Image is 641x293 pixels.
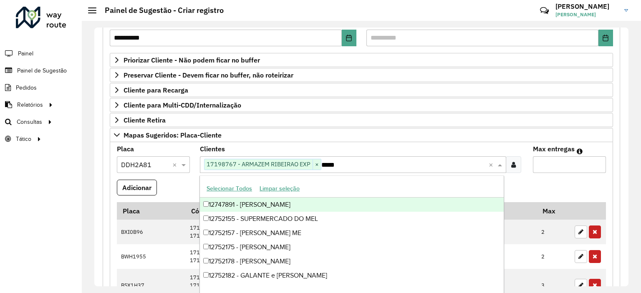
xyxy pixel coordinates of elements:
span: Cliente para Recarga [124,87,188,93]
td: 17124790 17135085 [186,244,355,269]
span: Consultas [17,118,42,126]
a: Contato Rápido [535,2,553,20]
span: 17198767 - ARMAZEM RIBEIRAO EXP [204,159,313,169]
div: 12752178 - [PERSON_NAME] [200,254,504,268]
a: Mapas Sugeridos: Placa-Cliente [110,128,613,142]
button: Selecionar Todos [203,182,256,195]
label: Max entregas [533,144,575,154]
span: [PERSON_NAME] [555,11,618,18]
span: Pedidos [16,83,37,92]
div: 12747891 - [PERSON_NAME] [200,198,504,212]
h3: [PERSON_NAME] [555,3,618,10]
em: Máximo de clientes que serão colocados na mesma rota com os clientes informados [577,148,583,155]
div: 12752155 - SUPERMERCADO DO MEL [200,212,504,226]
a: Cliente para Multi-CDD/Internalização [110,98,613,112]
div: 12752157 - [PERSON_NAME] ME [200,226,504,240]
span: Relatórios [17,100,43,109]
td: 2 [537,244,570,269]
td: BXI0B96 [117,220,186,244]
span: Cliente Retira [124,117,166,123]
th: Placa [117,202,186,220]
a: Preservar Cliente - Devem ficar no buffer, não roteirizar [110,68,613,82]
button: Adicionar [117,180,157,195]
td: 17145197 17198794 [186,220,355,244]
h2: Painel de Sugestão - Criar registro [96,6,224,15]
a: Priorizar Cliente - Não podem ficar no buffer [110,53,613,67]
td: BWH1955 [117,244,186,269]
td: 2 [537,220,570,244]
span: Mapas Sugeridos: Placa-Cliente [124,132,222,138]
span: Preservar Cliente - Devem ficar no buffer, não roteirizar [124,72,293,78]
div: 12752182 - GALANTE e [PERSON_NAME] [200,268,504,283]
span: Cliente para Multi-CDD/Internalização [124,102,241,108]
div: 12752175 - [PERSON_NAME] [200,240,504,254]
th: Max [537,202,570,220]
span: Painel de Sugestão [17,66,67,75]
span: Painel [18,49,33,58]
span: Clear all [489,160,496,170]
a: Cliente Retira [110,113,613,127]
button: Choose Date [598,30,613,46]
label: Placa [117,144,134,154]
th: Código Cliente [186,202,355,220]
a: Cliente para Recarga [110,83,613,97]
button: Limpar seleção [256,182,303,195]
span: × [313,160,321,170]
button: Choose Date [342,30,356,46]
label: Clientes [200,144,225,154]
span: Tático [16,135,31,143]
span: Clear all [172,160,179,170]
span: Priorizar Cliente - Não podem ficar no buffer [124,57,260,63]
